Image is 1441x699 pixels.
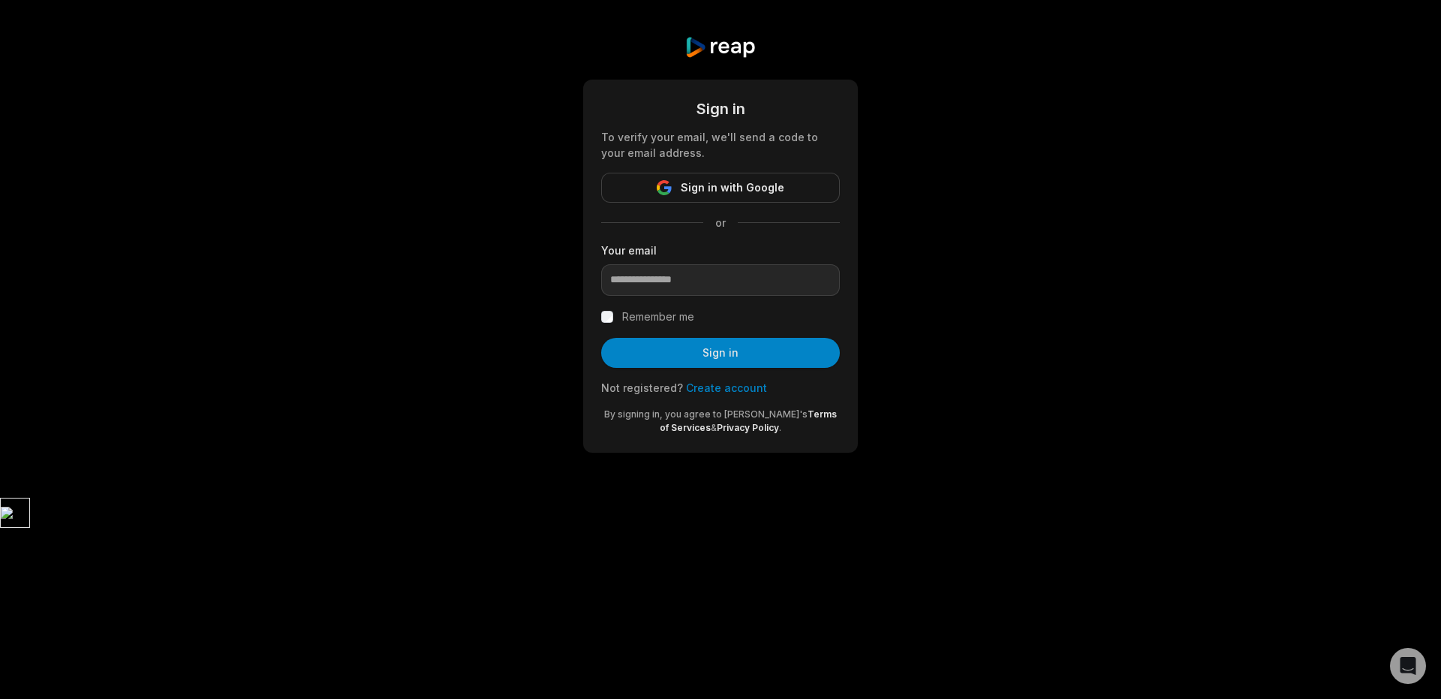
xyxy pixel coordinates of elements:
[601,173,840,203] button: Sign in with Google
[779,422,781,433] span: .
[601,338,840,368] button: Sign in
[601,381,683,394] span: Not registered?
[601,129,840,161] div: To verify your email, we'll send a code to your email address.
[681,179,784,197] span: Sign in with Google
[703,215,738,230] span: or
[711,422,717,433] span: &
[601,243,840,258] label: Your email
[622,308,694,326] label: Remember me
[1390,648,1426,684] div: Open Intercom Messenger
[601,98,840,120] div: Sign in
[604,408,808,420] span: By signing in, you agree to [PERSON_NAME]'s
[660,408,837,433] a: Terms of Services
[717,422,779,433] a: Privacy Policy
[686,381,767,394] a: Create account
